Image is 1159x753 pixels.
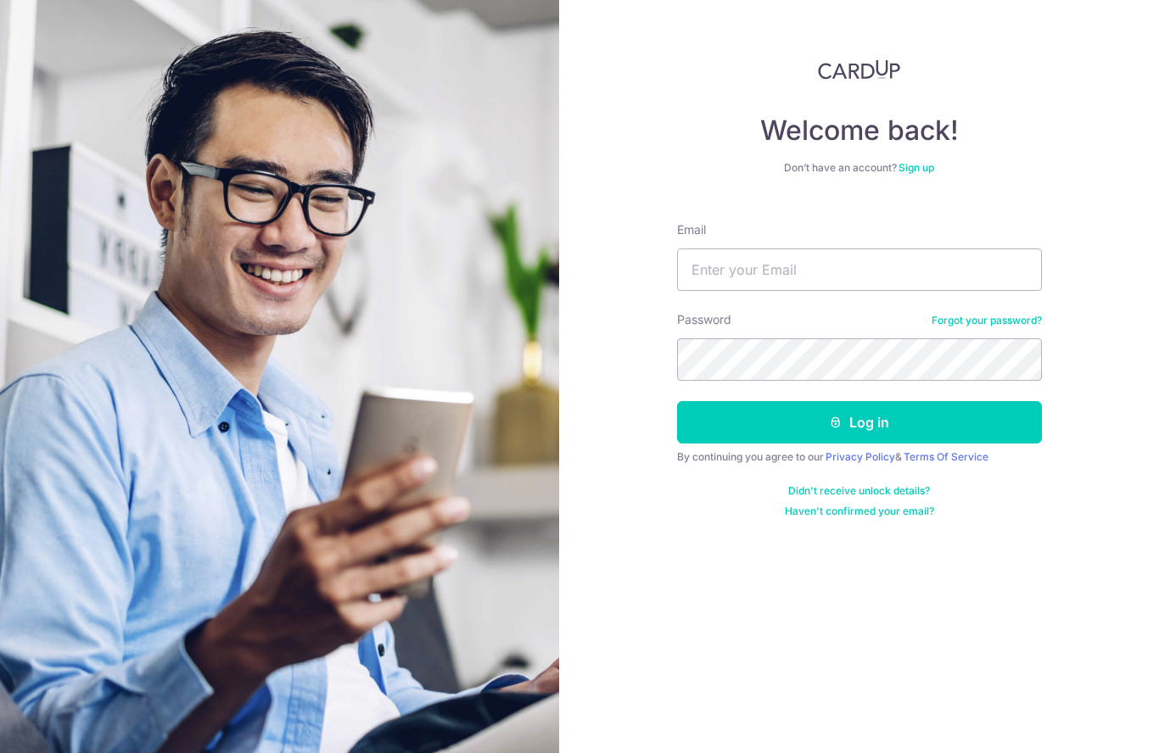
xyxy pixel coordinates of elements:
div: Don’t have an account? [677,161,1042,175]
label: Email [677,221,706,238]
a: Didn't receive unlock details? [788,484,930,498]
a: Haven't confirmed your email? [785,505,934,518]
a: Sign up [899,161,934,174]
a: Privacy Policy [826,450,895,463]
a: Terms Of Service [904,450,988,463]
label: Password [677,311,731,328]
img: CardUp Logo [818,59,901,80]
button: Log in [677,401,1042,443]
input: Enter your Email [677,248,1042,291]
a: Forgot your password? [932,314,1042,327]
h4: Welcome back! [677,114,1042,148]
div: By continuing you agree to our & [677,450,1042,464]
